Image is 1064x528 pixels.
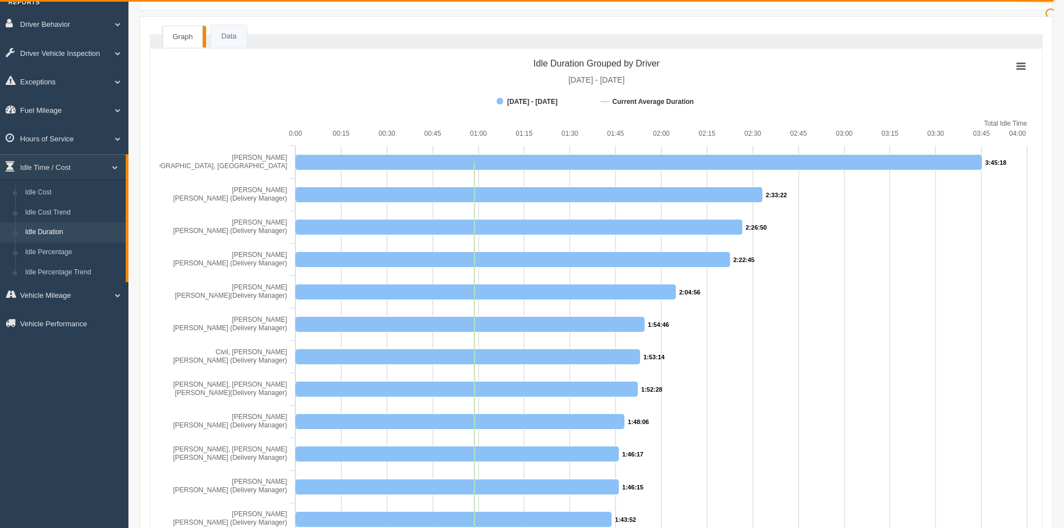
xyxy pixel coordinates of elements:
tspan: [PERSON_NAME] [232,283,287,291]
tspan: [PERSON_NAME](Delivery Manager) [175,389,287,397]
text: 0:00 [289,130,302,137]
tspan: [PERSON_NAME] (Delivery Manager) [173,486,287,494]
tspan: [PERSON_NAME] (Delivery Manager) [173,259,287,267]
tspan: [DATE] - [DATE] [569,75,625,84]
tspan: [PERSON_NAME] [232,251,287,259]
tspan: [PERSON_NAME] [232,478,287,486]
tspan: Civil, [PERSON_NAME] [216,348,287,356]
text: 00:15 [333,130,350,137]
tspan: [PERSON_NAME], [PERSON_NAME] [173,445,287,453]
tspan: 1:48:06 [628,418,649,425]
tspan: 2:26:50 [746,224,767,231]
tspan: [PERSON_NAME] (Delivery Manager) [173,324,287,332]
tspan: [PERSON_NAME] (Delivery Manager) [173,519,287,526]
tspan: [GEOGRAPHIC_DATA], [GEOGRAPHIC_DATA] [144,162,288,170]
a: Idle Cost [20,183,126,203]
text: 04:00 [1009,130,1026,137]
tspan: [PERSON_NAME], [PERSON_NAME] [173,380,287,388]
a: Idle Cost Trend [20,203,126,223]
tspan: 1:53:14 [643,354,665,360]
tspan: [PERSON_NAME] [232,510,287,518]
tspan: 1:54:46 [648,321,669,328]
tspan: 2:33:22 [766,192,787,198]
text: 01:15 [516,130,532,137]
text: 03:30 [927,130,944,137]
a: Data [211,25,246,48]
tspan: [PERSON_NAME] (Delivery Manager) [173,454,287,462]
tspan: [PERSON_NAME] [232,218,287,226]
text: 01:00 [470,130,486,137]
tspan: [PERSON_NAME] (Delivery Manager) [173,421,287,429]
tspan: 2:04:56 [679,289,700,296]
text: 02:45 [790,130,807,137]
tspan: [PERSON_NAME] [232,316,287,324]
tspan: [DATE] - [DATE] [507,98,557,106]
tspan: [PERSON_NAME] (Delivery Manager) [173,194,287,202]
tspan: [PERSON_NAME] (Delivery Manager) [173,227,287,235]
tspan: [PERSON_NAME] [232,154,287,161]
tspan: [PERSON_NAME](Delivery Manager) [175,292,287,299]
tspan: Current Average Duration [612,98,694,106]
tspan: 1:43:52 [615,516,636,523]
a: Graph [163,26,203,48]
text: 03:45 [973,130,990,137]
tspan: 1:46:17 [622,451,643,458]
tspan: Total Idle Time [984,120,1028,127]
a: Idle Duration [20,222,126,242]
tspan: [PERSON_NAME] [232,186,287,194]
text: 02:30 [745,130,761,137]
a: Idle Percentage [20,242,126,263]
tspan: 1:46:15 [622,484,643,491]
text: 00:45 [424,130,441,137]
tspan: [PERSON_NAME] (Delivery Manager) [173,356,287,364]
text: 01:45 [607,130,624,137]
text: 00:30 [379,130,395,137]
text: 03:00 [836,130,852,137]
tspan: Idle Duration Grouped by Driver [533,59,660,68]
text: 02:00 [653,130,670,137]
text: 02:15 [699,130,715,137]
a: Idle Percentage Trend [20,263,126,283]
text: 01:30 [561,130,578,137]
tspan: [PERSON_NAME] [232,413,287,421]
tspan: 3:45:18 [985,159,1006,166]
tspan: 1:52:28 [641,386,662,393]
text: 03:15 [881,130,898,137]
tspan: 2:22:45 [733,256,755,263]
